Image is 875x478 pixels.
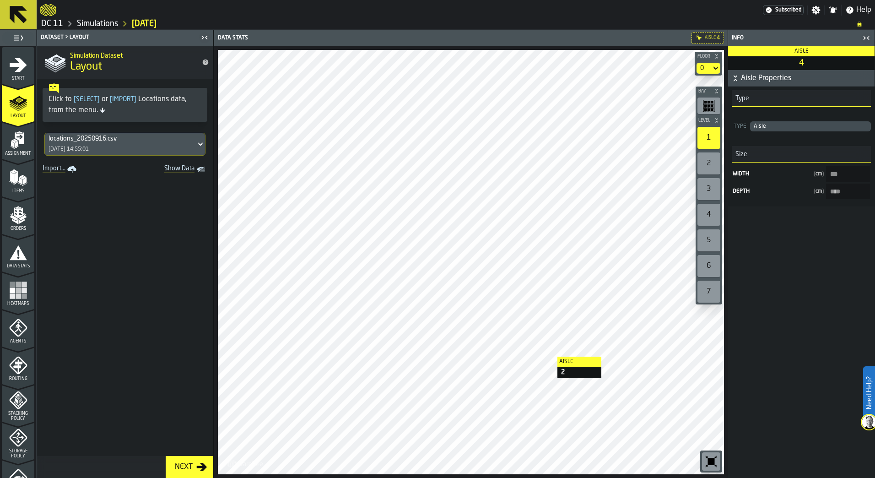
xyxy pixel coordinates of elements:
li: menu Heatmaps [2,272,34,309]
label: button-toggle-Toggle Full Menu [2,32,34,44]
a: logo-header [220,454,271,473]
span: [ [74,96,76,103]
span: Assignment [2,151,34,156]
span: Layout [70,60,102,74]
div: DropdownMenuValue-default-floor [697,63,720,74]
div: button-toolbar-undefined [696,279,722,304]
div: Click to or Locations data, from the menu. [49,94,201,116]
button: button-Next [166,456,213,478]
span: 4 [730,58,873,68]
label: input-value-Width [732,166,871,182]
div: button-toolbar-undefined [696,253,722,279]
span: Stacking Policy [2,411,34,421]
label: Aisle [557,357,601,367]
input: input-value-Width input-value-Width [826,166,870,182]
span: Width [733,171,810,177]
span: 4 [717,35,720,41]
span: ( [814,189,816,194]
span: Import [108,96,138,103]
header: Dataset > Layout [37,30,213,46]
svg: Reset zoom and position [704,454,718,469]
span: Orders [2,226,34,231]
a: toggle-dataset-table-Show Data [129,163,211,176]
label: button-toggle-Help [842,5,875,16]
li: menu Data Stats [2,235,34,272]
h2: Sub Title [70,50,194,60]
div: Next [171,462,196,473]
div: button-toolbar-undefined [696,151,722,176]
div: DropdownMenuValue-857c84a4-9360-4cea-b5eb-fe36fe3f33f0[DATE] 14:55:01 [44,133,205,156]
span: Show Data [132,165,194,174]
span: Agents [2,339,34,344]
div: 6 [697,255,720,277]
div: TypeDropdownMenuValue- [732,114,871,139]
a: link-to-/wh/i/2e91095d-d0fa-471d-87cf-b9f7f81665fc [41,19,63,29]
span: ) [822,189,824,194]
span: Bay [697,89,712,94]
label: button-toggle-Close me [860,33,873,43]
span: Heatmaps [2,301,34,306]
header: Data Stats [214,30,728,46]
div: 5 [697,229,720,251]
nav: Breadcrumb [40,18,871,29]
li: menu Storage Policy [2,423,34,459]
span: ( [814,171,816,177]
li: menu Layout [2,85,34,121]
div: Dataset > Layout [39,34,198,41]
li: menu Items [2,160,34,196]
label: button-toggle-Settings [808,5,824,15]
div: Info [730,35,860,41]
span: Aisle Properties [741,73,873,84]
span: Type [732,95,749,102]
li: menu Start [2,47,34,84]
div: 4 [697,204,720,226]
button: button- [696,87,722,96]
div: Hide filter [696,34,703,42]
li: menu Orders [2,197,34,234]
button: button- [695,52,722,61]
a: link-to-/wh/i/2e91095d-d0fa-471d-87cf-b9f7f81665fc [77,19,118,29]
div: Data Stats [216,35,472,41]
h3: title-section-Type [732,90,871,107]
label: button-toggle-Notifications [825,5,841,15]
span: Size [732,151,747,158]
span: Items [2,189,34,194]
div: DropdownMenuValue- [754,123,867,130]
div: 2 [697,152,720,174]
span: Floor [696,54,712,59]
div: [DATE] 14:55:01 [49,146,89,152]
label: Need Help? [864,367,874,418]
span: Routing [2,376,34,381]
div: button-toolbar-undefined [696,125,722,151]
div: button-toolbar-undefined [696,202,722,228]
span: [ [110,96,112,103]
div: button-toolbar-undefined [696,228,722,253]
div: title-Layout [37,46,213,79]
input: input-value-Depth input-value-Depth [826,184,870,199]
div: Type [732,123,748,130]
div: Menu Subscription [763,5,804,15]
header: Info [728,30,875,46]
span: Data Stats [2,264,34,269]
a: link-to-/wh/i/2e91095d-d0fa-471d-87cf-b9f7f81665fc/settings/billing [763,5,804,15]
li: menu Agents [2,310,34,347]
span: Depth [733,188,810,195]
span: Storage Policy [2,449,34,459]
li: menu Routing [2,348,34,384]
li: menu Stacking Policy [2,385,34,422]
span: Start [2,76,34,81]
button: button- [696,116,722,125]
li: menu Assignment [2,122,34,159]
div: 3 [697,178,720,200]
div: DropdownMenuValue-default-floor [700,65,708,72]
span: Aisle [794,49,809,54]
span: Help [856,5,871,16]
div: 2 [557,367,601,378]
span: Level [697,118,712,123]
button: button- [728,70,875,87]
span: Select [72,96,102,103]
span: cm [814,188,824,195]
span: Layout [2,114,34,119]
span: cm [814,171,824,177]
h3: title-section-Size [732,146,871,163]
